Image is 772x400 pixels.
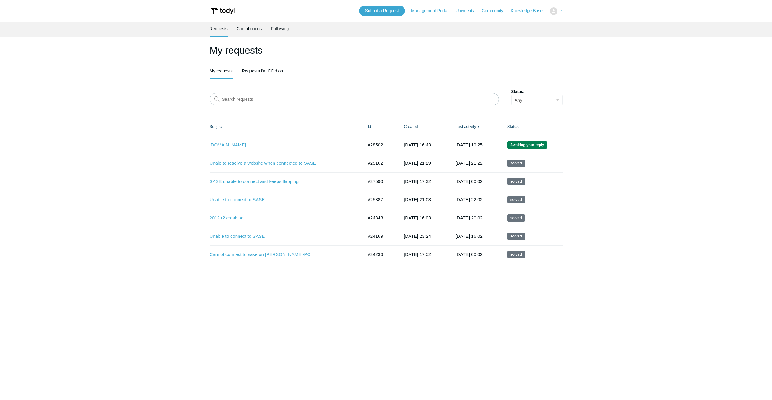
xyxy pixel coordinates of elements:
span: This request has been solved [507,196,525,203]
a: Created [404,124,418,129]
td: #25162 [362,154,398,172]
time: 2025-09-24T21:22:11+00:00 [456,160,483,166]
a: Management Portal [411,8,454,14]
a: Following [271,22,289,36]
th: Id [362,118,398,136]
time: 2025-05-21T16:02:28+00:00 [456,233,483,239]
time: 2025-04-14T17:52:14+00:00 [404,252,431,257]
a: SASE unable to connect and keeps flapping [210,178,354,185]
time: 2025-05-06T00:02:05+00:00 [456,252,483,257]
td: #28502 [362,136,398,154]
a: Unable to connect to SASE [210,196,354,203]
td: #24169 [362,227,398,245]
span: This request has been solved [507,178,525,185]
time: 2025-06-29T22:02:06+00:00 [456,197,483,202]
a: Last activity▼ [456,124,476,129]
a: Unable to connect to SASE [210,233,354,240]
input: Search requests [210,93,499,105]
th: Status [501,118,563,136]
a: Contributions [237,22,262,36]
span: This request has been solved [507,214,525,222]
td: #24236 [362,245,398,264]
span: ▼ [477,124,480,129]
a: Knowledge Base [511,8,549,14]
time: 2025-04-09T23:24:54+00:00 [404,233,431,239]
span: This request has been solved [507,233,525,240]
h1: My requests [210,43,563,58]
a: Community [482,8,509,14]
td: #24843 [362,209,398,227]
a: Requests I'm CC'd on [242,64,283,78]
a: [DOMAIN_NAME] [210,142,354,149]
time: 2025-05-13T16:03:52+00:00 [404,215,431,220]
a: Cannot connect to sase on [PERSON_NAME]-PC [210,251,354,258]
a: Unale to resolve a website when connected to SASE [210,160,354,167]
time: 2025-06-09T21:03:25+00:00 [404,197,431,202]
span: This request has been solved [507,251,525,258]
td: #27590 [362,172,398,191]
span: We are waiting for you to respond [507,141,547,149]
img: Todyl Support Center Help Center home page [210,5,236,17]
span: This request has been solved [507,160,525,167]
th: Subject [210,118,362,136]
time: 2025-09-18T00:02:09+00:00 [456,179,483,184]
label: Status: [511,89,563,95]
a: 2012 r2 crashing [210,215,354,222]
a: Requests [210,22,228,36]
a: My requests [210,64,233,78]
time: 2025-06-08T20:02:11+00:00 [456,215,483,220]
time: 2025-09-29T19:25:37+00:00 [456,142,483,147]
td: #25387 [362,191,398,209]
time: 2025-08-21T17:32:08+00:00 [404,179,431,184]
time: 2025-05-28T21:29:36+00:00 [404,160,431,166]
a: University [456,8,480,14]
a: Submit a Request [359,6,405,16]
time: 2025-09-29T16:43:55+00:00 [404,142,431,147]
